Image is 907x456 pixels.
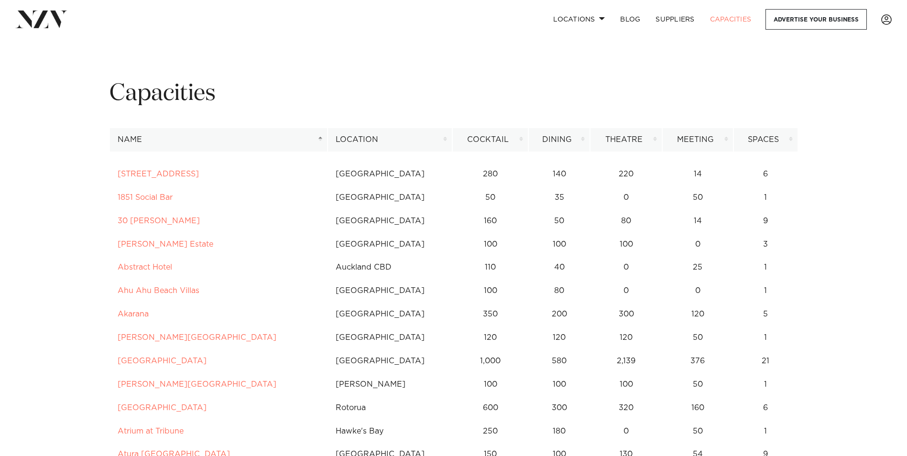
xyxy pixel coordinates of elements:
[662,326,733,349] td: 50
[328,373,452,396] td: [PERSON_NAME]
[328,279,452,303] td: [GEOGRAPHIC_DATA]
[590,128,662,152] th: Theatre: activate to sort column ascending
[590,209,662,233] td: 80
[590,326,662,349] td: 120
[328,209,452,233] td: [GEOGRAPHIC_DATA]
[118,357,207,365] a: [GEOGRAPHIC_DATA]
[662,279,733,303] td: 0
[733,233,798,256] td: 3
[733,128,798,152] th: Spaces: activate to sort column ascending
[662,349,733,373] td: 376
[733,420,798,443] td: 1
[528,420,590,443] td: 180
[452,326,529,349] td: 120
[662,420,733,443] td: 50
[452,128,529,152] th: Cocktail: activate to sort column ascending
[528,186,590,209] td: 35
[118,334,276,341] a: [PERSON_NAME][GEOGRAPHIC_DATA]
[590,279,662,303] td: 0
[118,310,149,318] a: Akarana
[528,303,590,326] td: 200
[590,373,662,396] td: 100
[452,186,529,209] td: 50
[328,326,452,349] td: [GEOGRAPHIC_DATA]
[733,326,798,349] td: 1
[765,9,867,30] a: Advertise your business
[590,163,662,186] td: 220
[118,287,199,294] a: Ahu Ahu Beach Villas
[328,186,452,209] td: [GEOGRAPHIC_DATA]
[662,163,733,186] td: 14
[452,256,529,279] td: 110
[662,233,733,256] td: 0
[528,209,590,233] td: 50
[528,326,590,349] td: 120
[452,373,529,396] td: 100
[452,349,529,373] td: 1,000
[118,404,207,412] a: [GEOGRAPHIC_DATA]
[662,186,733,209] td: 50
[733,303,798,326] td: 5
[528,163,590,186] td: 140
[118,240,213,248] a: [PERSON_NAME] Estate
[328,256,452,279] td: Auckland CBD
[702,9,759,30] a: Capacities
[662,303,733,326] td: 120
[328,303,452,326] td: [GEOGRAPHIC_DATA]
[733,209,798,233] td: 9
[118,194,173,201] a: 1851 Social Bar
[452,420,529,443] td: 250
[590,256,662,279] td: 0
[733,373,798,396] td: 1
[528,373,590,396] td: 100
[733,256,798,279] td: 1
[452,163,529,186] td: 280
[328,128,452,152] th: Location: activate to sort column ascending
[612,9,648,30] a: BLOG
[118,380,276,388] a: [PERSON_NAME][GEOGRAPHIC_DATA]
[452,279,529,303] td: 100
[452,396,529,420] td: 600
[590,420,662,443] td: 0
[452,233,529,256] td: 100
[109,79,798,109] h1: Capacities
[528,233,590,256] td: 100
[15,11,67,28] img: nzv-logo.png
[662,256,733,279] td: 25
[118,170,199,178] a: [STREET_ADDRESS]
[528,256,590,279] td: 40
[452,303,529,326] td: 350
[590,186,662,209] td: 0
[733,163,798,186] td: 6
[662,396,733,420] td: 160
[590,303,662,326] td: 300
[328,163,452,186] td: [GEOGRAPHIC_DATA]
[328,233,452,256] td: [GEOGRAPHIC_DATA]
[528,396,590,420] td: 300
[118,217,200,225] a: 30 [PERSON_NAME]
[733,186,798,209] td: 1
[118,263,172,271] a: Abstract Hotel
[662,373,733,396] td: 50
[328,349,452,373] td: [GEOGRAPHIC_DATA]
[733,279,798,303] td: 1
[662,209,733,233] td: 14
[733,349,798,373] td: 21
[109,128,328,152] th: Name: activate to sort column descending
[590,349,662,373] td: 2,139
[328,420,452,443] td: Hawke's Bay
[546,9,612,30] a: Locations
[528,349,590,373] td: 580
[118,427,184,435] a: Atrium at Tribune
[328,396,452,420] td: Rotorua
[528,279,590,303] td: 80
[648,9,702,30] a: SUPPLIERS
[452,209,529,233] td: 160
[662,128,733,152] th: Meeting: activate to sort column ascending
[733,396,798,420] td: 6
[590,396,662,420] td: 320
[528,128,590,152] th: Dining: activate to sort column ascending
[590,233,662,256] td: 100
